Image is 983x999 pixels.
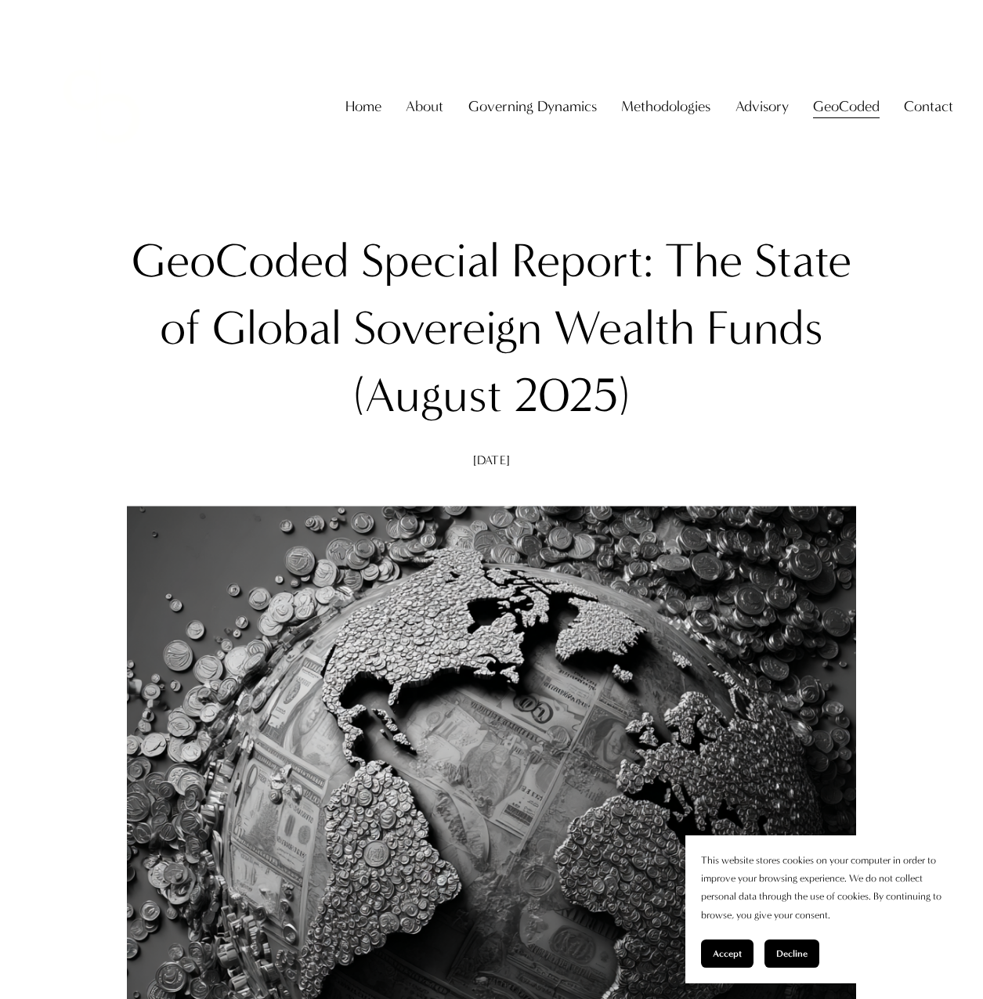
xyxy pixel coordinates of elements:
[754,228,851,295] div: State
[713,948,742,959] span: Accept
[621,93,710,120] span: Methodologies
[353,362,502,430] div: (August
[473,453,510,467] span: [DATE]
[735,92,789,121] a: folder dropdown
[665,228,743,295] div: The
[406,93,443,120] span: About
[707,295,823,362] div: Funds
[160,295,201,362] div: of
[406,92,443,121] a: folder dropdown
[904,93,953,120] span: Contact
[511,228,653,295] div: Report:
[514,362,630,430] div: 2025)
[468,93,597,120] span: Governing Dynamics
[776,948,808,959] span: Decline
[212,295,342,362] div: Global
[764,939,819,968] button: Decline
[904,92,953,121] a: folder dropdown
[554,295,695,362] div: Wealth
[813,93,880,120] span: GeoCoded
[685,835,967,984] section: Cookie banner
[813,92,880,121] a: folder dropdown
[701,851,952,925] p: This website stores cookies on your computer in order to improve your browsing experience. We do ...
[132,228,349,295] div: GeoCoded
[30,34,174,179] img: Christopher Sanchez &amp; Co.
[353,295,542,362] div: Sovereign
[361,228,500,295] div: Special
[621,92,710,121] a: folder dropdown
[735,93,789,120] span: Advisory
[345,92,381,121] a: Home
[701,939,754,968] button: Accept
[468,92,597,121] a: folder dropdown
